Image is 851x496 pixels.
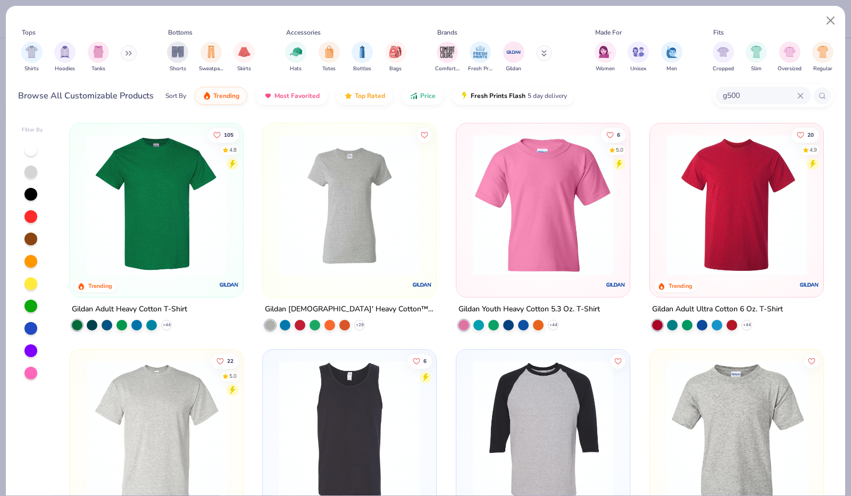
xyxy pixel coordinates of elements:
[233,42,255,73] button: filter button
[750,46,762,58] img: Slim Image
[746,42,767,73] div: filter for Slim
[55,65,75,73] span: Hoodies
[203,92,211,100] img: trending.gif
[319,42,340,73] div: filter for Totes
[229,372,237,380] div: 5.0
[595,42,616,73] div: filter for Women
[356,46,368,58] img: Bottles Image
[167,42,188,73] div: filter for Shorts
[435,42,460,73] button: filter button
[199,65,223,73] span: Sweatpants
[783,46,796,58] img: Oversized Image
[265,303,434,316] div: Gildan [DEMOGRAPHIC_DATA]' Heavy Cotton™ T-Shirt
[713,28,724,37] div: Fits
[290,65,302,73] span: Hats
[468,42,493,73] button: filter button
[93,46,104,58] img: Tanks Image
[389,65,402,73] span: Bags
[22,126,43,134] div: Filter By
[616,146,623,154] div: 5.0
[439,44,455,60] img: Comfort Colors Image
[601,127,625,142] button: Like
[661,42,682,73] button: filter button
[208,127,239,142] button: Like
[72,303,187,316] div: Gildan Adult Heavy Cotton T-Shirt
[91,65,105,73] span: Tanks
[162,322,170,328] span: + 44
[821,11,841,31] button: Close
[503,42,524,73] div: filter for Gildan
[420,92,436,100] span: Price
[713,65,734,73] span: Cropped
[596,65,615,73] span: Women
[778,42,802,73] div: filter for Oversized
[22,28,36,37] div: Tops
[666,65,677,73] span: Men
[506,65,521,73] span: Gildan
[389,46,401,58] img: Bags Image
[418,127,432,142] button: Like
[237,65,251,73] span: Skirts
[218,274,239,295] img: Gildan logo
[468,65,493,73] span: Fresh Prints
[170,65,186,73] span: Shorts
[205,46,217,58] img: Sweatpants Image
[528,90,567,102] span: 5 day delivery
[713,42,734,73] div: filter for Cropped
[285,42,306,73] div: filter for Hats
[408,353,432,368] button: Like
[595,28,622,37] div: Made For
[195,87,247,105] button: Trending
[472,44,488,60] img: Fresh Prints Image
[274,92,320,100] span: Most Favorited
[213,92,239,100] span: Trending
[229,146,237,154] div: 4.8
[352,42,373,73] button: filter button
[435,42,460,73] div: filter for Comfort Colors
[471,92,525,100] span: Fresh Prints Flash
[385,42,406,73] div: filter for Bags
[713,42,734,73] button: filter button
[165,91,186,101] div: Sort By
[54,42,76,73] button: filter button
[355,92,385,100] span: Top Rated
[21,42,43,73] button: filter button
[168,28,193,37] div: Bottoms
[59,46,71,58] img: Hoodies Image
[323,46,335,58] img: Totes Image
[80,134,232,276] img: db319196-8705-402d-8b46-62aaa07ed94f
[227,358,233,363] span: 22
[24,65,39,73] span: Shirts
[617,132,620,137] span: 6
[232,134,384,276] img: c7959168-479a-4259-8c5e-120e54807d6b
[751,65,762,73] span: Slim
[18,89,154,102] div: Browse All Customizable Products
[224,132,233,137] span: 105
[435,65,460,73] span: Comfort Colors
[26,46,38,58] img: Shirts Image
[628,42,649,73] button: filter button
[652,303,783,316] div: Gildan Adult Ultra Cotton 6 Oz. T-Shirt
[264,92,272,100] img: most_fav.gif
[661,42,682,73] div: filter for Men
[344,92,353,100] img: TopRated.gif
[336,87,393,105] button: Top Rated
[88,42,109,73] button: filter button
[54,42,76,73] div: filter for Hoodies
[322,65,336,73] span: Totes
[290,46,302,58] img: Hats Image
[460,92,469,100] img: flash.gif
[211,353,239,368] button: Like
[722,89,797,102] input: Try "T-Shirt"
[424,358,427,363] span: 6
[199,42,223,73] button: filter button
[353,65,371,73] span: Bottles
[810,146,817,154] div: 4.9
[385,42,406,73] button: filter button
[21,42,43,73] div: filter for Shirts
[286,28,321,37] div: Accessories
[599,46,611,58] img: Women Image
[812,42,833,73] div: filter for Regular
[167,42,188,73] button: filter button
[468,42,493,73] div: filter for Fresh Prints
